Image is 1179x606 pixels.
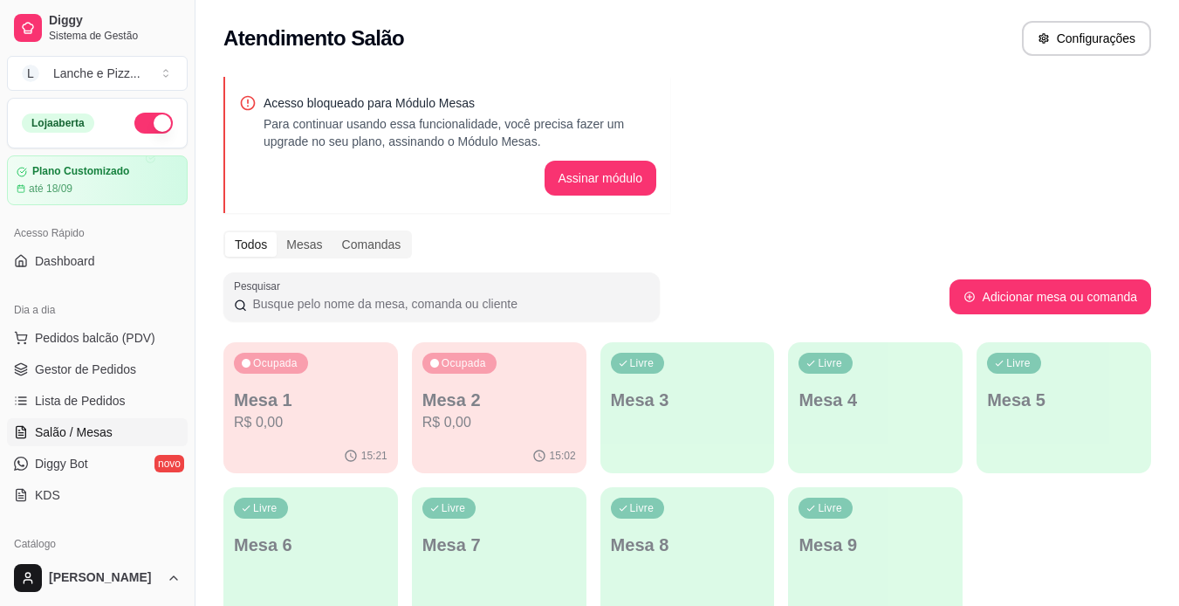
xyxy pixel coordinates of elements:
span: KDS [35,486,60,504]
button: Select a team [7,56,188,91]
button: Pedidos balcão (PDV) [7,324,188,352]
span: [PERSON_NAME] [49,570,160,586]
button: LivreMesa 3 [600,342,775,473]
p: Mesa 7 [422,533,576,557]
a: Gestor de Pedidos [7,355,188,383]
a: KDS [7,481,188,509]
button: Configurações [1022,21,1151,56]
div: Acesso Rápido [7,219,188,247]
p: 15:02 [550,449,576,463]
p: 15:21 [361,449,387,463]
p: Mesa 5 [987,388,1141,412]
button: [PERSON_NAME] [7,557,188,599]
p: Livre [1006,356,1031,370]
button: OcupadaMesa 2R$ 0,0015:02 [412,342,586,473]
p: Mesa 9 [799,533,952,557]
p: Livre [818,501,842,515]
button: LivreMesa 4 [788,342,963,473]
div: Comandas [332,232,411,257]
button: Assinar módulo [545,161,657,196]
p: Mesa 8 [611,533,764,557]
span: Pedidos balcão (PDV) [35,329,155,347]
button: LivreMesa 5 [977,342,1151,473]
span: Diggy [49,13,181,29]
p: Livre [630,356,655,370]
p: Ocupada [442,356,486,370]
article: até 18/09 [29,182,72,196]
p: Mesa 1 [234,388,387,412]
a: Dashboard [7,247,188,275]
button: Adicionar mesa ou comanda [949,279,1151,314]
p: Livre [442,501,466,515]
div: Dia a dia [7,296,188,324]
div: Mesas [277,232,332,257]
p: R$ 0,00 [234,412,387,433]
p: Para continuar usando essa funcionalidade, você precisa fazer um upgrade no seu plano, assinando ... [264,115,656,150]
p: Livre [818,356,842,370]
span: Dashboard [35,252,95,270]
p: R$ 0,00 [422,412,576,433]
a: DiggySistema de Gestão [7,7,188,49]
a: Salão / Mesas [7,418,188,446]
p: Mesa 6 [234,533,387,557]
button: Alterar Status [134,113,173,134]
span: Lista de Pedidos [35,392,126,410]
a: Plano Customizadoaté 18/09 [7,155,188,205]
p: Acesso bloqueado para Módulo Mesas [264,94,656,112]
p: Livre [630,501,655,515]
div: Todos [225,232,277,257]
p: Mesa 3 [611,388,764,412]
span: Diggy Bot [35,455,88,472]
p: Livre [253,501,278,515]
article: Plano Customizado [32,165,129,178]
div: Catálogo [7,530,188,558]
input: Pesquisar [247,295,649,313]
a: Diggy Botnovo [7,450,188,478]
a: Lista de Pedidos [7,387,188,415]
p: Ocupada [253,356,298,370]
div: Lanche e Pizz ... [53,65,141,82]
div: Loja aberta [22,114,94,133]
span: Sistema de Gestão [49,29,181,43]
span: L [22,65,39,82]
p: Mesa 2 [422,388,576,412]
p: Mesa 4 [799,388,952,412]
span: Salão / Mesas [35,424,113,441]
h2: Atendimento Salão [223,24,404,52]
label: Pesquisar [234,279,286,293]
span: Gestor de Pedidos [35,361,136,378]
button: OcupadaMesa 1R$ 0,0015:21 [223,342,398,473]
